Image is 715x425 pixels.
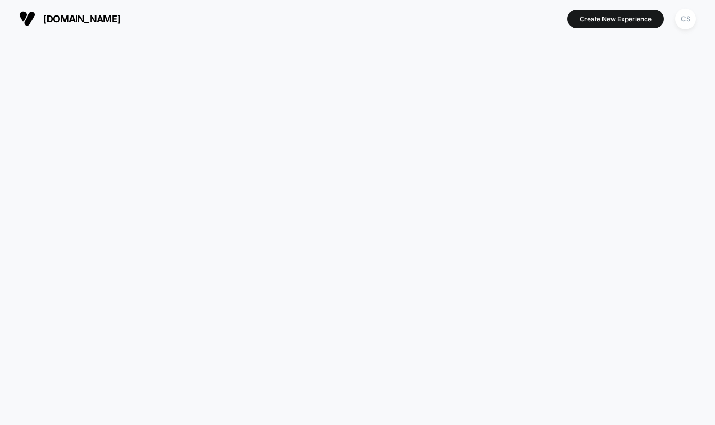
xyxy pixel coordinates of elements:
[19,11,35,27] img: Visually logo
[675,9,696,29] div: CS
[567,10,664,28] button: Create New Experience
[672,8,699,30] button: CS
[16,10,124,27] button: [DOMAIN_NAME]
[43,13,120,24] span: [DOMAIN_NAME]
